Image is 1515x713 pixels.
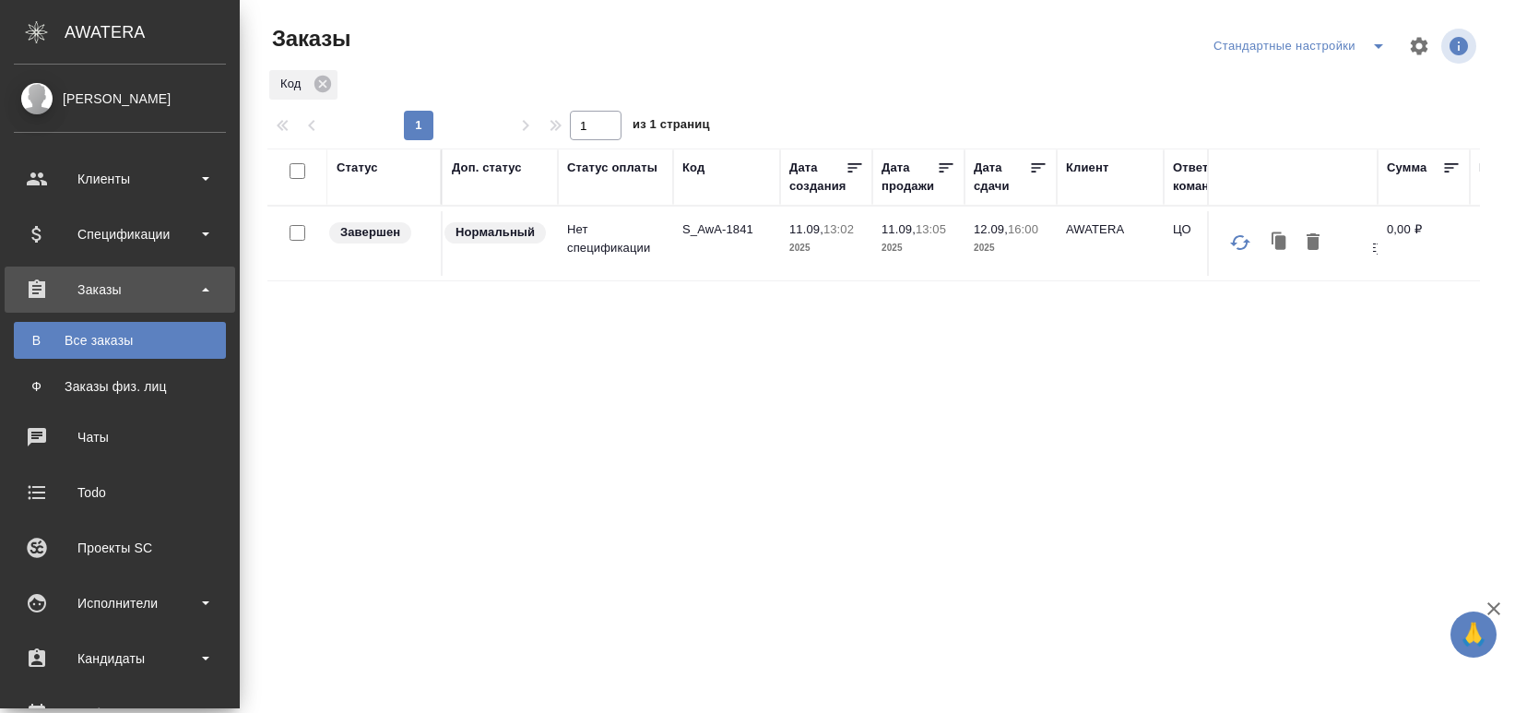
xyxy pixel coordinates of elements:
[1008,222,1038,236] p: 16:00
[456,223,535,242] p: Нормальный
[1066,220,1154,239] p: AWATERA
[443,220,549,245] div: Статус по умолчанию для стандартных заказов
[23,377,217,396] div: Заказы физ. лиц
[267,24,350,53] span: Заказы
[558,211,673,276] td: Нет спецификации
[5,469,235,516] a: Todo
[14,368,226,405] a: ФЗаказы физ. лиц
[14,276,226,303] div: Заказы
[14,322,226,359] a: ВВсе заказы
[567,159,657,177] div: Статус оплаты
[280,75,307,93] p: Код
[882,222,916,236] p: 11.09,
[14,479,226,506] div: Todo
[682,220,771,239] p: S_AwA-1841
[14,423,226,451] div: Чаты
[1441,29,1480,64] span: Посмотреть информацию
[14,589,226,617] div: Исполнители
[23,331,217,350] div: Все заказы
[5,525,235,571] a: Проекты SC
[823,222,854,236] p: 13:02
[14,534,226,562] div: Проекты SC
[974,159,1029,196] div: Дата сдачи
[1066,159,1108,177] div: Клиент
[789,239,863,257] p: 2025
[327,220,432,245] div: Выставляет КМ при направлении счета или после выполнения всех работ/сдачи заказа клиенту. Окончат...
[452,159,522,177] div: Доп. статус
[882,239,955,257] p: 2025
[337,159,378,177] div: Статус
[14,220,226,248] div: Спецификации
[1297,225,1329,260] button: Удалить
[1387,159,1426,177] div: Сумма
[269,70,337,100] div: Код
[1378,211,1470,276] td: 0,00 ₽
[633,113,710,140] span: из 1 страниц
[789,159,846,196] div: Дата создания
[789,222,823,236] p: 11.09,
[1450,612,1497,658] button: 🙏
[882,159,937,196] div: Дата продажи
[1397,24,1441,68] span: Настроить таблицу
[14,165,226,193] div: Клиенты
[1218,220,1262,265] button: Обновить
[14,645,226,672] div: Кандидаты
[1262,225,1297,260] button: Клонировать
[1164,211,1271,276] td: ЦО
[1458,615,1489,654] span: 🙏
[916,222,946,236] p: 13:05
[340,223,400,242] p: Завершен
[5,414,235,460] a: Чаты
[974,239,1047,257] p: 2025
[974,222,1008,236] p: 12.09,
[14,89,226,109] div: [PERSON_NAME]
[1209,31,1397,61] div: split button
[1173,159,1264,196] div: Ответственная команда
[65,14,240,51] div: AWATERA
[682,159,704,177] div: Код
